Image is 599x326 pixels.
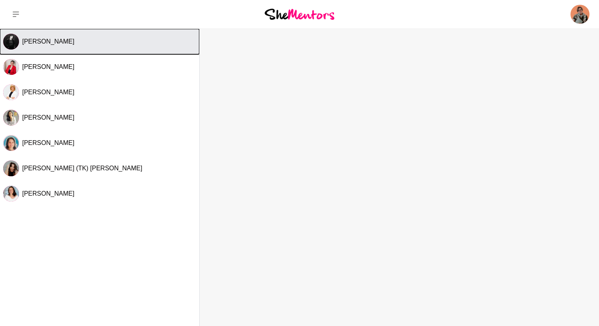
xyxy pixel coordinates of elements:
[3,84,19,100] div: Kat Millar
[22,139,74,146] span: [PERSON_NAME]
[3,160,19,176] div: Taliah-Kate (TK) Byron
[22,63,74,70] span: [PERSON_NAME]
[3,110,19,126] img: J
[3,59,19,75] div: Kat Milner
[3,135,19,151] img: L
[3,186,19,202] img: T
[3,160,19,176] img: T
[3,59,19,75] img: K
[3,84,19,100] img: K
[265,9,334,19] img: She Mentors Logo
[22,190,74,197] span: [PERSON_NAME]
[22,89,74,95] span: [PERSON_NAME]
[570,5,589,24] img: Yulia
[22,38,74,45] span: [PERSON_NAME]
[22,165,142,172] span: [PERSON_NAME] (TK) [PERSON_NAME]
[22,114,74,121] span: [PERSON_NAME]
[3,34,19,50] div: Lior Albeck-Ripka
[3,110,19,126] div: Jen Gautier
[3,34,19,50] img: L
[3,135,19,151] div: Lily Rudolph
[3,186,19,202] div: Tarisha Tourok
